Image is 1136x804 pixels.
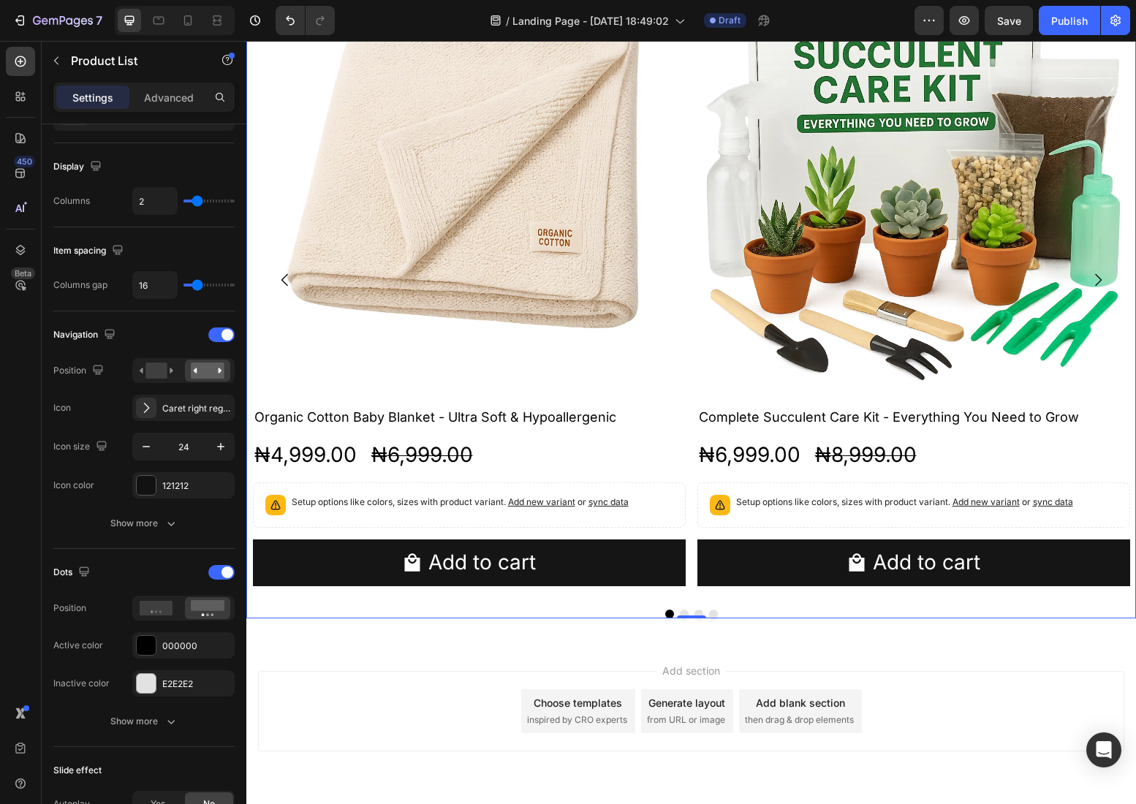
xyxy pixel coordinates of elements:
div: Position [53,602,86,615]
div: Slide effect [53,764,102,777]
span: then drag & drop elements [499,672,607,686]
button: Publish [1039,6,1100,35]
div: Publish [1051,13,1088,29]
div: E2E2E2 [162,678,231,691]
div: Show more [110,714,178,729]
button: Dot [419,569,428,577]
span: or [329,455,382,466]
input: Auto [133,188,177,214]
p: Settings [72,90,113,105]
div: Add blank section [510,654,599,670]
div: Icon [53,401,71,414]
div: Display [53,157,105,177]
span: sync data [342,455,382,466]
span: Add section [410,622,480,637]
button: 7 [6,6,109,35]
div: Columns [53,194,90,208]
p: Advanced [144,90,194,105]
input: Auto [133,272,177,298]
div: Generate layout [402,654,479,670]
div: ₦8,999.00 [567,398,672,430]
span: / [506,13,510,29]
h2: Complete Succulent Care Kit - Everything You Need to Grow [451,365,884,387]
h2: Organic Cotton Baby Blanket - Ultra Soft & Hypoallergenic [7,365,439,387]
div: Icon color [53,479,94,492]
div: ₦6,999.00 [124,398,228,430]
span: Add new variant [262,455,329,466]
p: 7 [96,12,102,29]
span: Draft [719,14,741,27]
button: Show more [53,708,235,735]
span: Landing Page - [DATE] 18:49:02 [512,13,669,29]
div: Item spacing [53,241,126,261]
span: or [773,455,827,466]
div: Columns gap [53,278,107,292]
div: Caret right regular [162,402,231,415]
button: Dot [433,569,442,577]
div: Undo/Redo [276,6,335,35]
span: Add new variant [706,455,773,466]
div: 450 [14,156,35,167]
div: Active color [53,639,103,652]
div: Icon size [53,437,110,457]
button: Carousel Next Arrow [831,219,872,259]
div: Beta [11,268,35,279]
span: Save [997,15,1021,27]
div: 000000 [162,640,231,653]
div: Open Intercom Messenger [1086,732,1121,767]
button: Show more [53,510,235,536]
div: Position [53,361,107,381]
button: Save [985,6,1033,35]
p: Product List [71,52,195,69]
span: from URL or image [401,672,479,686]
button: Add to cart [7,498,439,545]
button: Dot [448,569,457,577]
div: Show more [110,516,178,531]
div: Dots [53,563,93,583]
button: Add to cart [451,498,884,545]
span: sync data [787,455,827,466]
div: Add to cart [182,507,289,536]
p: Setup options like colors, sizes with product variant. [490,454,827,469]
div: Choose templates [287,654,376,670]
div: 121212 [162,479,231,493]
div: ₦4,999.00 [7,398,112,430]
button: Dot [463,569,472,577]
div: Inactive color [53,677,110,690]
iframe: Design area [246,41,1136,804]
p: Setup options like colors, sizes with product variant. [45,454,382,469]
div: ₦6,999.00 [451,398,556,430]
div: Navigation [53,325,118,345]
span: inspired by CRO experts [281,672,381,686]
div: Add to cart [626,507,734,536]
